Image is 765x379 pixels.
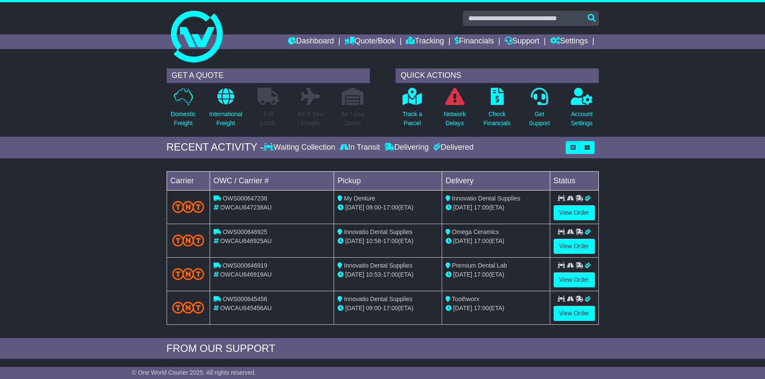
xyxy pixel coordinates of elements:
a: Support [505,34,539,49]
div: FROM OUR SUPPORT [167,342,599,355]
span: 17:00 [474,271,489,278]
p: Full Loads [257,110,279,128]
span: 17:00 [474,305,489,311]
p: Domestic Freight [170,110,195,128]
p: Air / Sea Depot [341,110,365,128]
div: (ETA) [446,203,546,212]
span: Toothworx [452,296,480,302]
td: Pickup [334,171,442,190]
div: - (ETA) [338,304,438,313]
td: Carrier [167,171,210,190]
a: CheckFinancials [483,87,511,132]
span: 10:58 [366,237,381,244]
span: OWCAU646919AU [220,271,272,278]
td: Status [550,171,598,190]
a: NetworkDelays [443,87,466,132]
span: OWS000645456 [223,296,267,302]
a: Quote/Book [344,34,395,49]
span: [DATE] [345,305,364,311]
div: (ETA) [446,270,546,279]
div: Delivered [431,143,474,152]
a: Track aParcel [402,87,423,132]
a: AccountSettings [570,87,593,132]
a: DomesticFreight [170,87,196,132]
span: [DATE] [453,204,472,211]
p: International Freight [209,110,242,128]
span: Innovatio Dental Supplies [344,262,412,269]
p: Track a Parcel [403,110,422,128]
span: 17:00 [474,237,489,244]
div: GET A QUOTE [167,68,370,83]
span: 09:00 [366,204,381,211]
a: View Order [554,205,595,220]
div: RECENT ACTIVITY - [167,141,264,154]
span: [DATE] [345,237,364,244]
p: Get Support [529,110,550,128]
span: Omega Ceramics [452,228,499,235]
span: Premium Dental Lab [452,262,507,269]
a: View Order [554,272,595,287]
span: Innovatio Dental Supplies [452,195,520,202]
span: [DATE] [345,271,364,278]
span: OWS000646919 [223,262,267,269]
span: OWCAU646925AU [220,237,272,244]
span: 17:00 [383,305,398,311]
span: 17:00 [383,204,398,211]
span: 10:53 [366,271,381,278]
span: OWCAU647238AU [220,204,272,211]
div: Delivering [382,143,431,152]
img: TNT_Domestic.png [172,268,204,280]
span: 17:00 [383,271,398,278]
td: OWC / Carrier # [210,171,334,190]
span: [DATE] [345,204,364,211]
span: My Denture [344,195,375,202]
p: Check Financials [483,110,511,128]
span: 17:00 [474,204,489,211]
span: © One World Courier 2025. All rights reserved. [132,369,256,376]
span: 09:00 [366,305,381,311]
span: OWS000647238 [223,195,267,202]
a: InternationalFreight [209,87,243,132]
span: Innovatio Dental Supplies [344,296,412,302]
div: Waiting Collection [263,143,337,152]
span: OWCAU645456AU [220,305,272,311]
a: View Order [554,306,595,321]
a: Financials [455,34,494,49]
span: Innovatio Dental Supplies [344,228,412,235]
img: TNT_Domestic.png [172,201,204,213]
div: (ETA) [446,304,546,313]
p: Network Delays [443,110,465,128]
div: (ETA) [446,237,546,246]
td: Delivery [442,171,550,190]
div: - (ETA) [338,203,438,212]
div: In Transit [338,143,382,152]
p: Account Settings [571,110,593,128]
p: Air & Sea Freight [298,110,323,128]
div: QUICK ACTIONS [396,68,599,83]
span: [DATE] [453,237,472,244]
div: - (ETA) [338,237,438,246]
a: GetSupport [528,87,550,132]
img: TNT_Domestic.png [172,234,204,246]
div: - (ETA) [338,270,438,279]
span: OWS000646925 [223,228,267,235]
img: TNT_Domestic.png [172,302,204,313]
a: View Order [554,239,595,254]
span: 17:00 [383,237,398,244]
a: Tracking [406,34,444,49]
a: Settings [550,34,588,49]
span: [DATE] [453,271,472,278]
a: Dashboard [288,34,334,49]
span: [DATE] [453,305,472,311]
